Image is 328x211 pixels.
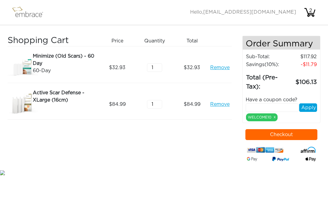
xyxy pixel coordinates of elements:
[144,37,165,45] span: Quantity
[241,96,322,103] div: Have a coupon code?
[210,101,230,108] a: Remove
[306,157,316,161] img: fullApplePay.png
[285,69,317,92] td: 106.13
[299,103,317,112] button: Apply
[246,61,285,69] td: Savings :
[246,113,278,121] div: WELCOME10
[109,101,126,108] span: 84.99
[247,146,283,154] img: credit-cards.png
[243,36,320,50] h4: Order Summary
[101,36,138,46] div: Price
[285,61,317,69] td: 11.79
[210,64,230,71] a: Remove
[184,101,200,108] span: 84.99
[301,147,316,153] img: affirm-logo.svg
[246,69,285,92] td: Total (Pre-Tax):
[11,5,50,20] img: logo.png
[247,157,257,161] img: Google-Pay-Logo.svg
[8,36,96,46] h3: Shopping Cart
[203,10,296,15] span: [EMAIL_ADDRESS][DOMAIN_NAME]
[33,67,96,74] div: 60-Day
[304,6,316,18] img: cart
[265,62,278,67] span: (10%)
[184,64,200,71] span: 32.93
[8,89,38,119] img: a09f5d18-8da6-11e7-9c79-02e45ca4b85b.jpeg
[8,52,38,83] img: dfa70dfa-8e49-11e7-8b1f-02e45ca4b85b.jpeg
[245,129,318,140] button: Checkout
[109,64,125,71] span: 32.93
[305,7,317,14] div: 2
[304,10,316,15] a: 2
[274,114,276,120] a: x
[285,53,317,61] td: 117.92
[190,10,296,15] span: Hello,
[33,52,96,67] div: Minimize (Old Scars) - 60 Day
[176,36,213,46] div: Total
[246,53,285,61] td: Sub-Total:
[272,156,289,163] img: paypal-v3.png
[33,89,96,104] div: Active Scar Defense - XLarge (16cm)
